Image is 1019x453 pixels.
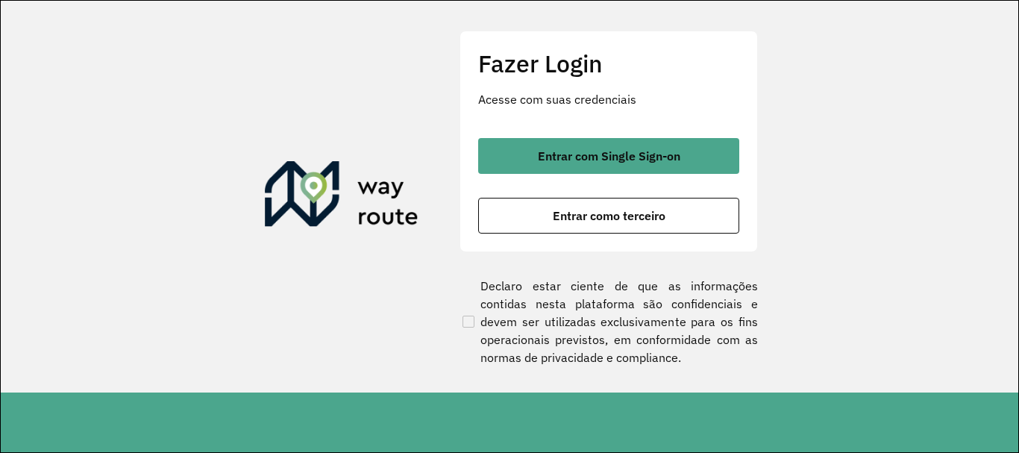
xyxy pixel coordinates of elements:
h2: Fazer Login [478,49,739,78]
button: button [478,198,739,234]
img: Roteirizador AmbevTech [265,161,418,233]
span: Entrar como terceiro [553,210,665,222]
p: Acesse com suas credenciais [478,90,739,108]
span: Entrar com Single Sign-on [538,150,680,162]
button: button [478,138,739,174]
label: Declaro estar ciente de que as informações contidas nesta plataforma são confidenciais e devem se... [460,277,758,366]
